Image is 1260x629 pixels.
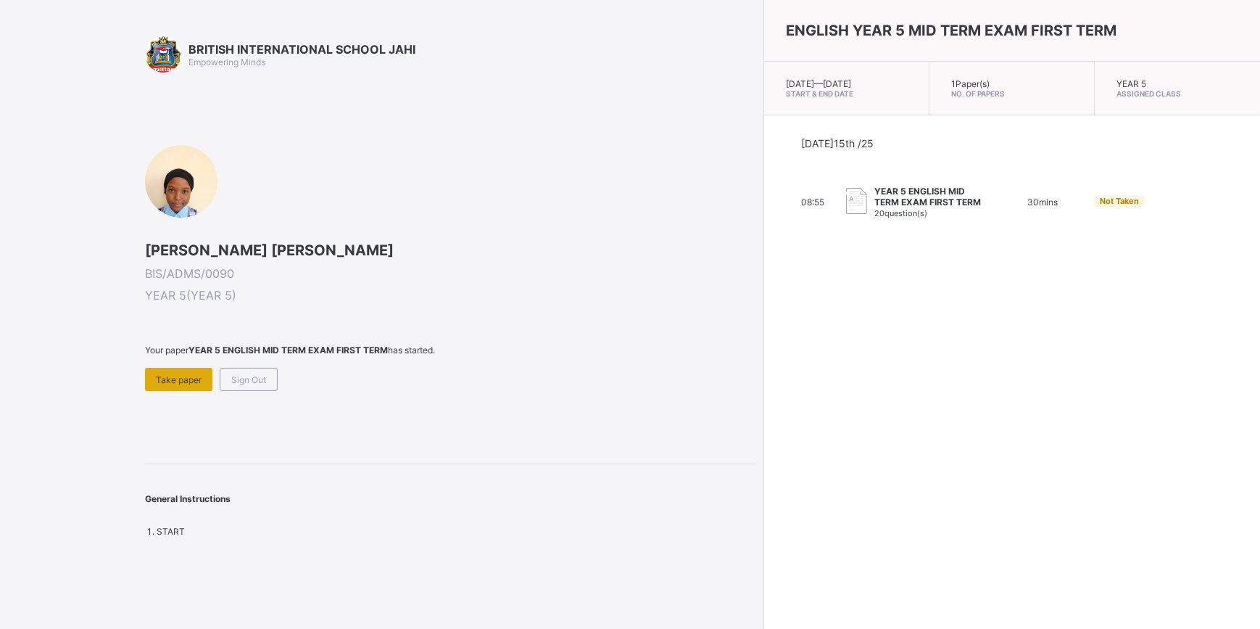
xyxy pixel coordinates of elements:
[786,78,851,89] span: [DATE] — [DATE]
[145,345,756,355] span: Your paper has started.
[1116,78,1146,89] span: YEAR 5
[231,374,266,385] span: Sign Out
[874,208,927,218] span: 20 question(s)
[145,288,756,303] span: YEAR 5 ( YEAR 5 )
[145,242,756,259] span: [PERSON_NAME] [PERSON_NAME]
[786,22,1116,39] span: ENGLISH YEAR 5 MID TERM EXAM FIRST TERM
[874,186,984,207] span: YEAR 5 ENGLISH MID TERM EXAM FIRST TERM
[951,89,1072,98] span: No. of Papers
[145,493,231,504] span: General Instructions
[156,374,202,385] span: Take paper
[188,345,388,355] b: YEAR 5 ENGLISH MID TERM EXAM FIRST TERM
[157,526,185,537] span: START
[801,197,824,207] span: 08:55
[1100,196,1139,206] span: Not Taken
[1116,89,1238,98] span: Assigned Class
[145,266,756,281] span: BIS/ADMS/0090
[188,57,265,67] span: Empowering Minds
[951,78,990,89] span: 1 Paper(s)
[801,137,874,149] span: [DATE] 15th /25
[1027,197,1058,207] span: 30 mins
[846,188,867,215] img: take_paper.cd97e1aca70de81545fe8e300f84619e.svg
[786,89,907,98] span: Start & End Date
[188,42,415,57] span: BRITISH INTERNATIONAL SCHOOL JAHI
